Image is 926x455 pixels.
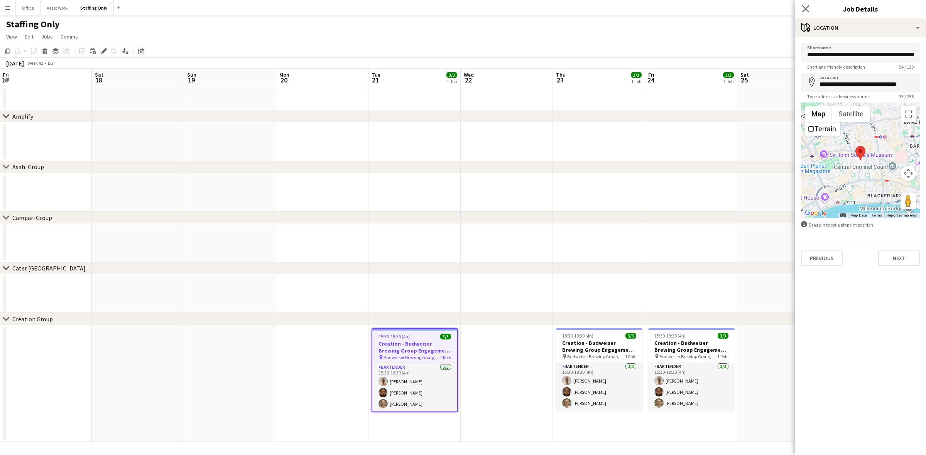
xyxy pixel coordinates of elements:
a: Edit [22,32,37,42]
a: Terms (opens in new tab) [871,213,882,217]
a: Jobs [38,32,56,42]
span: 17 [2,76,9,84]
span: 3/3 [625,333,636,339]
span: Type address or business name [801,94,875,99]
span: Sat [740,71,749,78]
span: 18 [94,76,103,84]
span: 23 [555,76,566,84]
h3: Creation - Budweiser Brewing Group Engagement Day [648,339,735,353]
button: Show street map [805,106,832,122]
span: Fri [3,71,9,78]
span: 3/3 [723,72,734,78]
span: Budweiser Brewing Group, [STREET_ADDRESS][PERSON_NAME] [659,354,717,359]
span: 15:30-19:30 (4h) [654,333,686,339]
span: Thu [556,71,566,78]
span: 3/3 [446,72,457,78]
app-job-card: 15:30-19:30 (4h)3/3Creation - Budweiser Brewing Group Engagement Day Budweiser Brewing Group, [ST... [648,328,735,411]
a: View [3,32,20,42]
span: 15:30-19:30 (4h) [379,334,410,339]
span: Fri [648,71,654,78]
span: Tue [372,71,380,78]
app-job-card: 15:30-19:30 (4h)3/3Creation - Budweiser Brewing Group Engagement Day Budweiser Brewing Group, [ST... [556,328,642,411]
span: 24 [647,76,654,84]
span: Sat [95,71,103,78]
span: 3/3 [631,72,642,78]
span: Wed [464,71,474,78]
span: 3/3 [440,334,451,339]
button: Keyboard shortcuts [840,213,846,218]
button: Next [878,250,920,266]
img: Google [803,208,828,218]
span: Edit [25,33,34,40]
button: Staffing Only [74,0,114,15]
span: View [6,33,17,40]
button: Previous [801,250,843,266]
span: Mon [279,71,289,78]
h3: Job Details [795,4,926,14]
button: Office [16,0,41,15]
span: Week 42 [25,60,45,66]
div: Creation Group [12,315,53,323]
app-card-role: Bartender3/315:30-19:30 (4h)[PERSON_NAME][PERSON_NAME][PERSON_NAME] [648,362,735,411]
app-card-role: Bartender3/315:30-19:30 (4h)[PERSON_NAME][PERSON_NAME][PERSON_NAME] [556,362,642,411]
div: 1 Job [723,79,733,84]
span: Jobs [41,33,53,40]
span: 33 / 255 [893,94,920,99]
div: BST [48,60,56,66]
span: 1 Role [717,354,728,359]
button: Toggle fullscreen view [901,106,916,122]
a: Comms [57,32,81,42]
ul: Show street map [805,122,840,136]
div: Location [795,18,926,37]
button: Asset Work [41,0,74,15]
span: Budweiser Brewing Group, [STREET_ADDRESS][PERSON_NAME] [384,354,440,360]
h1: Staffing Only [6,18,60,30]
div: Asahi Group [12,163,44,171]
span: 1 Role [625,354,636,359]
span: Comms [61,33,78,40]
div: Cater [GEOGRAPHIC_DATA] [12,264,86,272]
span: Sun [187,71,196,78]
span: Short and friendly description [801,64,871,70]
button: Show satellite imagery [832,106,870,122]
h3: Creation - Budweiser Brewing Group Engagement Day [372,340,457,354]
div: 1 Job [447,79,457,84]
span: 54 / 120 [893,64,920,70]
button: Drag Pegman onto the map to open Street View [901,193,916,209]
span: 3/3 [718,333,728,339]
div: Amplify [12,112,33,120]
label: Terrain [814,125,836,133]
span: Budweiser Brewing Group, [STREET_ADDRESS][PERSON_NAME] [567,354,625,359]
span: 19 [186,76,196,84]
a: Open this area in Google Maps (opens a new window) [803,208,828,218]
span: 15:30-19:30 (4h) [562,333,593,339]
button: Map camera controls [901,166,916,181]
div: Drag pin to set a pinpoint position [801,221,920,228]
a: Report a map error [887,213,918,217]
span: 22 [463,76,474,84]
span: 1 Role [440,354,451,360]
app-card-role: Bartender3/315:30-19:30 (4h)[PERSON_NAME][PERSON_NAME][PERSON_NAME] [372,363,457,411]
div: Campari Group [12,214,52,222]
div: 1 Job [631,79,641,84]
button: Map Data [850,213,867,218]
div: [DATE] [6,59,24,67]
app-job-card: 15:30-19:30 (4h)3/3Creation - Budweiser Brewing Group Engagement Day Budweiser Brewing Group, [ST... [372,328,458,412]
li: Terrain [806,123,839,135]
h3: Creation - Budweiser Brewing Group Engagement Day [556,339,642,353]
span: 25 [739,76,749,84]
span: 20 [278,76,289,84]
span: 21 [370,76,380,84]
